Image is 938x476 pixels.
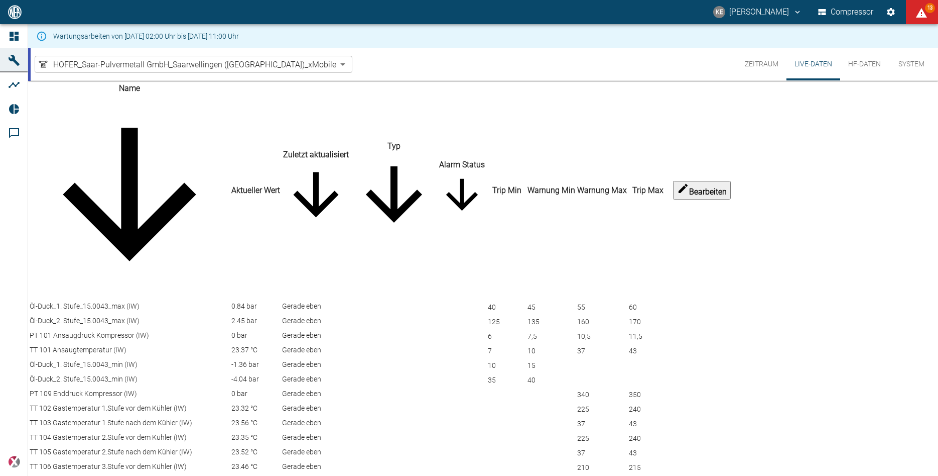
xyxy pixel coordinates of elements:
[629,446,666,458] div: 43
[7,5,23,19] img: logo
[527,358,575,371] div: 15
[577,329,627,342] div: 10,5
[29,300,230,313] td: Öl-Duck_1. Stufe_15.0043_max (IW)
[282,418,350,428] div: 11.8.2025, 12:53:32
[282,389,350,399] div: 11.8.2025, 12:53:32
[527,329,575,342] div: 7,5
[282,221,350,231] span: sort-time
[53,27,239,45] div: Wartungsarbeiten von [DATE] 02:00 Uhr bis [DATE] 11:00 Uhr
[231,447,280,457] div: 23.524057 °C
[29,372,230,386] td: Öl-Duck_2. Stufe_15.0043_min (IW)
[488,300,525,313] div: 40
[231,301,280,312] div: 0.838062132243067 bar
[282,432,350,443] div: 11.8.2025, 12:53:32
[488,344,525,356] div: 7
[231,432,280,443] div: 23.35284 °C
[629,329,666,342] div: 11,5
[282,316,350,326] div: 11.8.2025, 12:53:29
[231,359,280,370] div: -1.36437643086538 bar
[629,300,666,313] div: 60
[231,316,280,326] div: 2.44710751576349 bar
[527,315,575,327] div: 135
[577,446,627,458] div: 37
[29,343,230,357] td: TT 101 Ansaugtemperatur (IW)
[527,344,575,356] div: 10
[577,460,627,473] div: 210
[629,315,666,327] div: 170
[488,373,525,386] div: 35
[282,403,350,414] div: 11.8.2025, 12:53:32
[53,59,336,70] span: HOFER_Saar-Pulvermetall GmbH_Saarwellingen ([GEOGRAPHIC_DATA])_xMobile
[352,229,436,239] span: sort-type
[577,300,627,313] div: 55
[29,329,230,342] td: PT 101 Ansaugdruck Kompressor (IW)
[629,431,666,444] div: 240
[351,82,437,299] th: Typ
[282,461,350,472] div: 11.8.2025, 12:53:32
[577,315,627,327] div: 160
[737,48,786,80] button: Zeitraum
[629,402,666,415] div: 240
[231,403,280,414] div: 23.32033 °C
[713,6,725,18] div: KE
[629,344,666,356] div: 43
[487,82,526,299] th: Trip Min
[29,82,230,299] th: Name
[673,181,731,200] button: edit-alarms
[282,374,350,385] div: 11.8.2025, 12:53:29
[527,82,576,299] th: Warnung Min
[29,358,230,371] td: Öl-Duck_1. Stufe_15.0043_min (IW)
[488,329,525,342] div: 6
[282,345,350,355] div: 11.8.2025, 12:53:32
[231,374,280,385] div: -4.0366338507738 bar
[577,388,627,400] div: 340
[816,3,876,21] button: Compressor
[8,456,20,468] img: Xplore Logo
[438,211,486,221] span: sort-status
[889,48,934,80] button: System
[231,345,280,355] div: 23.372345 °C
[282,301,350,312] div: 11.8.2025, 12:53:29
[231,418,280,428] div: 23.558735 °C
[488,315,525,327] div: 125
[577,344,627,356] div: 37
[577,431,627,444] div: 225
[629,460,666,473] div: 215
[29,416,230,430] td: TT 103 Gastemperatur 1.Stufe nach dem Kühler (IW)
[438,82,486,299] th: Alarm Status
[628,82,667,299] th: Trip Max
[37,58,336,70] a: HOFER_Saar-Pulvermetall GmbH_Saarwellingen ([GEOGRAPHIC_DATA])_xMobile
[282,330,350,341] div: 11.8.2025, 12:53:32
[786,48,840,80] button: Live-Daten
[231,389,280,399] div: 0 bar
[925,3,935,13] span: 13
[29,314,230,328] td: Öl-Duck_2. Stufe_15.0043_max (IW)
[577,402,627,415] div: 225
[29,445,230,459] td: TT 105 Gastemperatur 2.Stufe nach dem Kühler (IW)
[282,359,350,370] div: 11.8.2025, 12:53:29
[882,3,900,21] button: Einstellungen
[30,287,229,297] span: sort-name
[527,300,575,313] div: 45
[629,417,666,429] div: 43
[282,447,350,457] div: 11.8.2025, 12:53:32
[282,82,350,299] th: Zuletzt aktualisiert
[29,402,230,415] td: TT 102 Gastemperatur 1.Stufe vor dem Kühler (IW)
[488,358,525,371] div: 10
[527,373,575,386] div: 40
[577,417,627,429] div: 37
[840,48,889,80] button: HF-Daten
[29,431,230,444] td: TT 104 Gastemperatur 2.Stufe vor dem Kühler (IW)
[577,82,627,299] th: Warnung Max
[231,330,280,341] div: 0 bar
[629,388,666,400] div: 350
[712,3,803,21] button: khalid.elmaachour@saar-pulvermetall.de
[231,461,280,472] div: 23.461205 °C
[29,460,230,473] td: TT 106 Gastemperatur 3.Stufe vor dem Kühler (IW)
[29,387,230,401] td: PT 109 Enddruck Kompressor (IW)
[231,82,281,299] th: Aktueller Wert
